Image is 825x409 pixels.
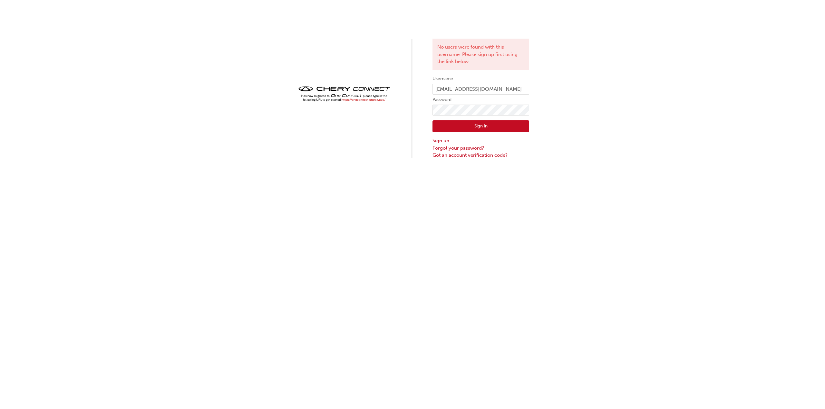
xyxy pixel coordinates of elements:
[432,144,529,152] a: Forgot your password?
[432,84,529,95] input: Username
[432,152,529,159] a: Got an account verification code?
[432,75,529,83] label: Username
[432,137,529,144] a: Sign up
[296,84,393,103] img: cheryconnect
[432,39,529,70] div: No users were found with this username. Please sign up first using the link below.
[432,120,529,133] button: Sign In
[432,96,529,104] label: Password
